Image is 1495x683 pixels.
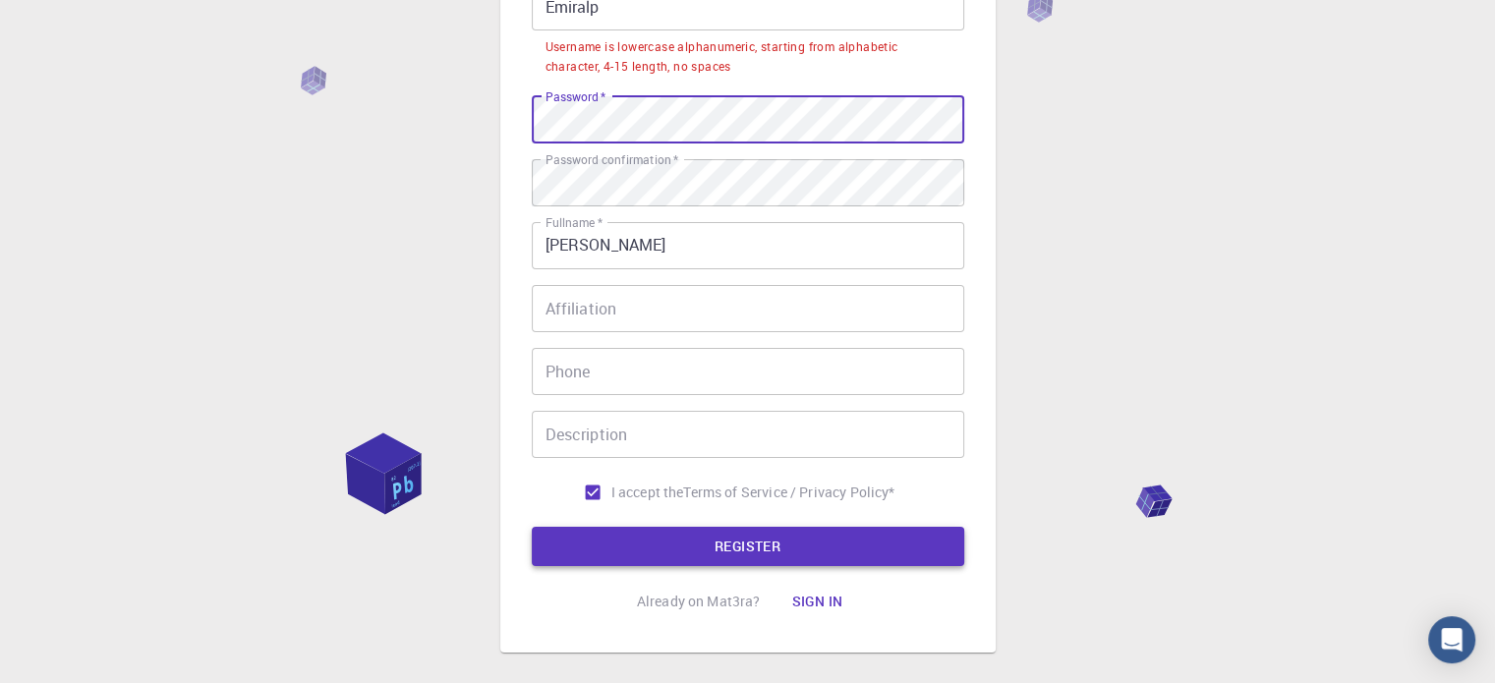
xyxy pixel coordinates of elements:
label: Password confirmation [546,151,678,168]
label: Password [546,88,605,105]
a: Terms of Service / Privacy Policy* [683,483,894,502]
p: Already on Mat3ra? [637,592,761,611]
label: Fullname [546,214,603,231]
div: Open Intercom Messenger [1428,616,1475,663]
p: Terms of Service / Privacy Policy * [683,483,894,502]
button: Sign in [776,582,858,621]
button: REGISTER [532,527,964,566]
div: Username is lowercase alphanumeric, starting from alphabetic character, 4-15 length, no spaces [546,37,950,77]
span: I accept the [611,483,684,502]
